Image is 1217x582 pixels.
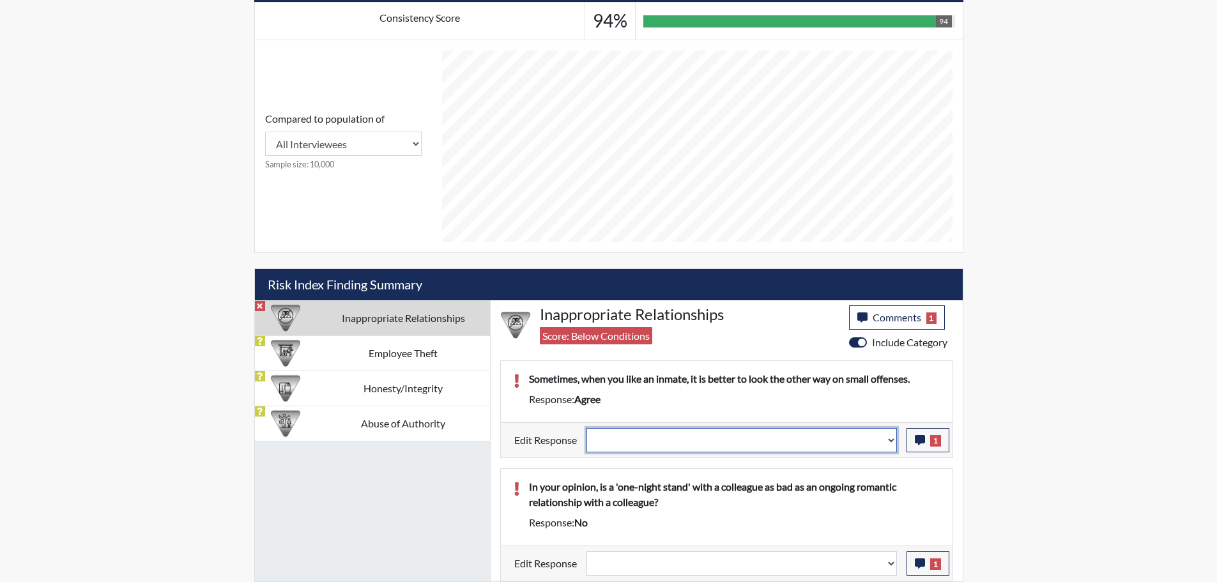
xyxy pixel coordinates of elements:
img: CATEGORY%20ICON-14.139f8ef7.png [271,303,300,333]
img: CATEGORY%20ICON-07.58b65e52.png [271,339,300,368]
span: Score: Below Conditions [540,327,652,344]
h4: Inappropriate Relationships [540,305,839,324]
div: Consistency Score comparison among population [265,111,422,171]
span: 1 [930,558,941,570]
label: Include Category [872,335,947,350]
span: no [574,516,588,528]
div: 94 [936,15,951,27]
img: CATEGORY%20ICON-14.139f8ef7.png [501,310,530,340]
span: agree [574,393,601,405]
span: 1 [926,312,937,324]
td: Consistency Score [254,3,585,40]
label: Compared to population of [265,111,385,126]
button: 1 [907,551,949,576]
td: Employee Theft [317,335,490,371]
small: Sample size: 10,000 [265,158,422,171]
img: CATEGORY%20ICON-11.a5f294f4.png [271,374,300,403]
p: Sometimes, when you like an inmate, it is better to look the other way on small offenses. [529,371,940,387]
label: Edit Response [514,551,577,576]
span: Comments [873,311,921,323]
td: Abuse of Authority [317,406,490,441]
button: Comments1 [849,305,945,330]
td: Inappropriate Relationships [317,300,490,335]
div: Response: [519,515,949,530]
td: Honesty/Integrity [317,371,490,406]
label: Edit Response [514,428,577,452]
button: 1 [907,428,949,452]
h3: 94% [593,10,627,32]
div: Update the test taker's response, the change might impact the score [577,428,907,452]
div: Response: [519,392,949,407]
h5: Risk Index Finding Summary [255,269,963,300]
span: 1 [930,435,941,447]
img: CATEGORY%20ICON-01.94e51fac.png [271,409,300,438]
p: In your opinion, is a 'one-night stand' with a colleague as bad as an ongoing romantic relationsh... [529,479,940,510]
div: Update the test taker's response, the change might impact the score [577,551,907,576]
